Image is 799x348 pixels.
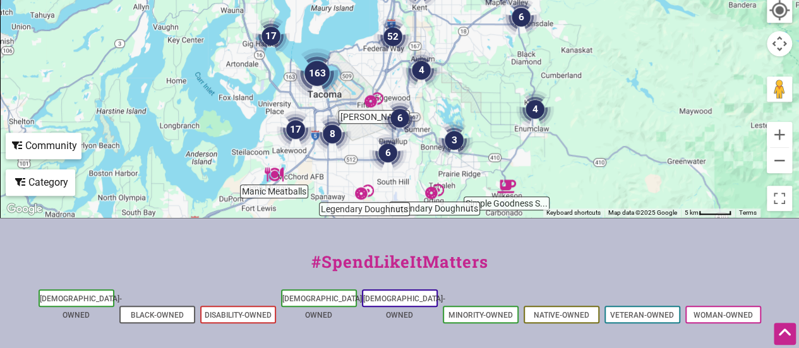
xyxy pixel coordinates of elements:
[546,208,601,217] button: Keyboard shortcuts
[313,115,351,153] div: 8
[767,76,792,102] button: Drag Pegman onto the map to open Street View
[402,51,440,89] div: 4
[767,148,792,173] button: Zoom out
[381,99,419,137] div: 6
[40,294,122,320] a: [DEMOGRAPHIC_DATA]-Owned
[6,169,75,196] div: Filter by category
[739,209,757,216] a: Terms (opens in new tab)
[265,165,284,184] div: Manic Meatballs
[364,90,383,109] div: Kusher Bakery
[767,122,792,147] button: Zoom in
[7,171,74,195] div: Category
[534,311,589,320] a: Native-Owned
[355,183,374,201] div: Legendary Doughnuts
[277,111,315,148] div: 17
[516,90,554,128] div: 4
[694,311,753,320] a: Woman-Owned
[374,18,412,56] div: 52
[7,134,80,158] div: Community
[252,17,290,55] div: 17
[425,182,444,201] div: Legendary Doughnuts
[131,311,184,320] a: Black-Owned
[774,323,796,345] div: Scroll Back to Top
[435,121,473,159] div: 3
[497,177,516,196] div: Simple Goodness Sisters Soda Shop
[610,311,674,320] a: Veteran-Owned
[282,294,364,320] a: [DEMOGRAPHIC_DATA]-Owned
[681,208,735,217] button: Map Scale: 5 km per 48 pixels
[767,31,792,56] button: Map camera controls
[363,294,445,320] a: [DEMOGRAPHIC_DATA]-Owned
[448,311,513,320] a: Minority-Owned
[4,201,45,217] img: Google
[685,209,699,216] span: 5 km
[292,48,342,99] div: 163
[4,201,45,217] a: Open this area in Google Maps (opens a new window)
[608,209,677,216] span: Map data ©2025 Google
[766,184,793,212] button: Toggle fullscreen view
[369,134,407,172] div: 6
[205,311,272,320] a: Disability-Owned
[6,133,81,159] div: Filter by Community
